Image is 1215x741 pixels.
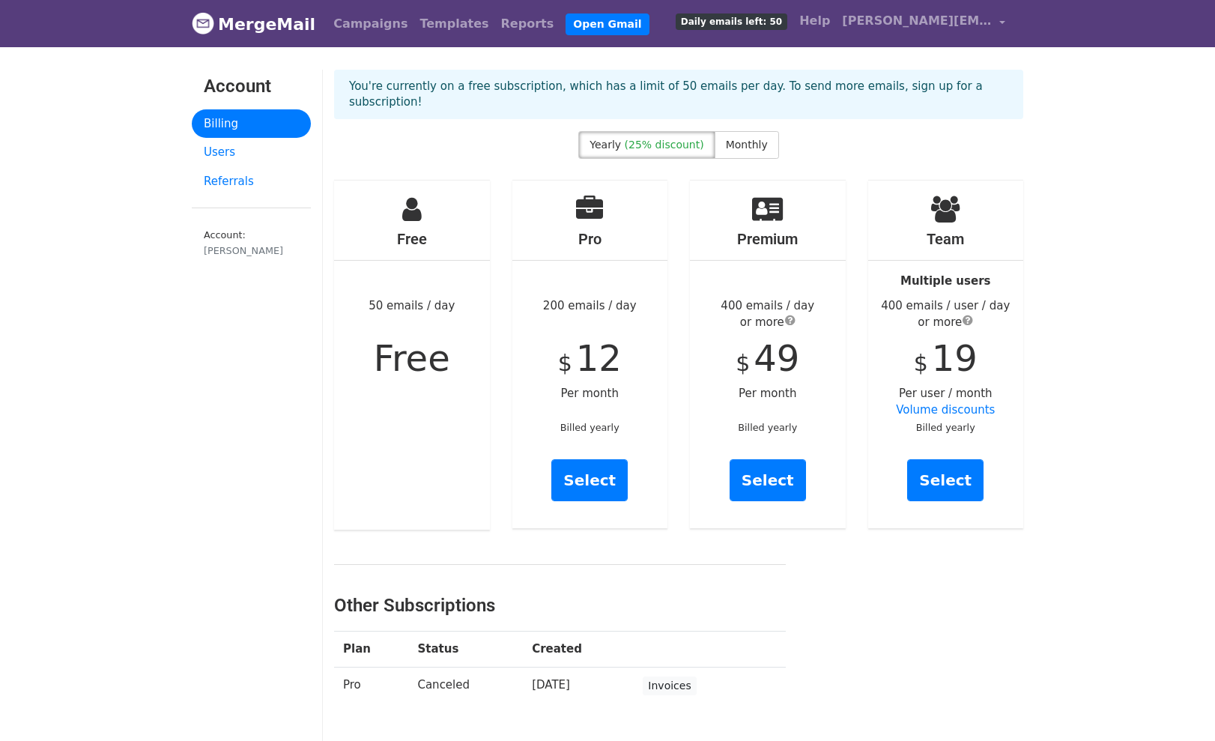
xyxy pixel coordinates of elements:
a: Select [730,459,806,501]
span: 12 [576,337,622,379]
h4: Pro [512,230,668,248]
img: MergeMail logo [192,12,214,34]
span: $ [558,350,572,376]
div: Per user / month [868,181,1024,528]
th: Plan [334,632,408,668]
a: Select [551,459,628,501]
span: 49 [754,337,799,379]
span: (25% discount) [625,139,704,151]
td: Canceled [408,667,523,704]
h4: Premium [690,230,846,248]
div: 50 emails / day [334,181,490,530]
h3: Other Subscriptions [334,595,786,617]
a: Help [793,6,836,36]
a: Invoices [643,677,696,695]
small: Billed yearly [560,422,619,433]
a: Open Gmail [566,13,649,35]
a: Referrals [192,167,311,196]
span: Yearly [590,139,621,151]
p: You're currently on a free subscription, which has a limit of 50 emails per day. To send more ema... [349,79,1008,110]
a: [PERSON_NAME][EMAIL_ADDRESS][DOMAIN_NAME] [836,6,1011,41]
th: Created [523,632,634,668]
span: [PERSON_NAME][EMAIL_ADDRESS][DOMAIN_NAME] [842,12,992,30]
h3: Account [204,76,299,97]
div: [PERSON_NAME] [204,244,299,258]
strong: Multiple users [900,274,990,288]
a: MergeMail [192,8,315,40]
td: Pro [334,667,408,704]
small: Billed yearly [916,422,975,433]
h4: Free [334,230,490,248]
a: Templates [413,9,494,39]
small: Account: [204,229,299,258]
small: Billed yearly [738,422,797,433]
a: Volume discounts [896,403,995,417]
span: 19 [932,337,978,379]
div: 400 emails / user / day or more [868,297,1024,331]
a: Select [907,459,984,501]
a: Daily emails left: 50 [670,6,793,36]
a: Billing [192,109,311,139]
span: Daily emails left: 50 [676,13,787,30]
a: Users [192,138,311,167]
td: [DATE] [523,667,634,704]
div: 200 emails / day Per month [512,181,668,528]
th: Status [408,632,523,668]
a: Reports [495,9,560,39]
span: $ [914,350,928,376]
span: Free [374,337,450,379]
div: 400 emails / day or more [690,297,846,331]
h4: Team [868,230,1024,248]
span: Monthly [726,139,768,151]
div: Per month [690,181,846,528]
a: Campaigns [327,9,413,39]
span: $ [736,350,750,376]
